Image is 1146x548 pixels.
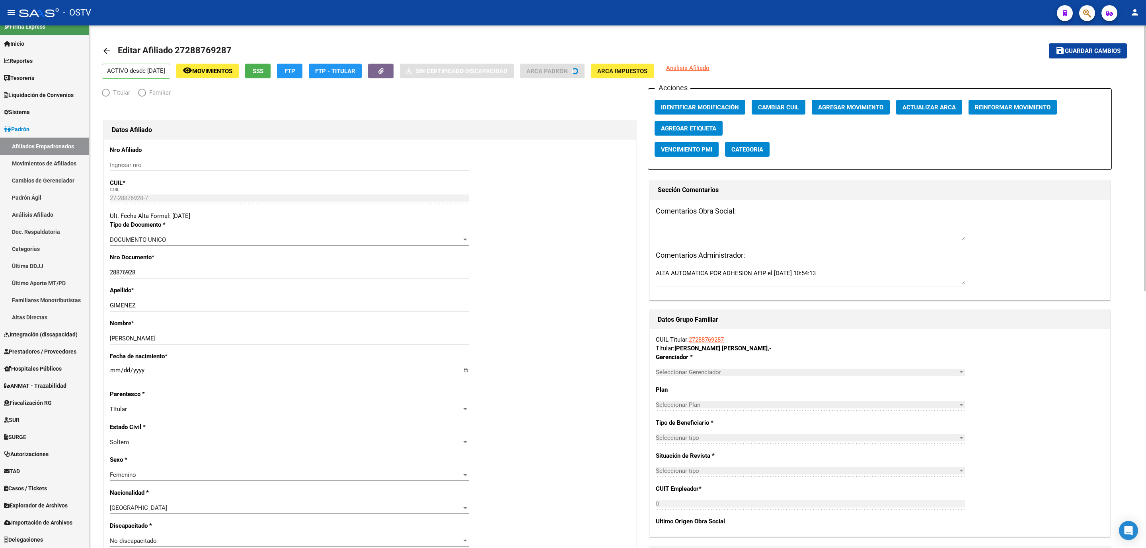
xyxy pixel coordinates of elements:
[812,100,890,115] button: Agregar Movimiento
[655,121,723,136] button: Agregar Etiqueta
[6,8,16,17] mat-icon: menu
[4,484,47,493] span: Casos / Tickets
[110,253,266,262] p: Nro Documento
[4,125,29,134] span: Padrón
[4,518,72,527] span: Importación de Archivos
[110,455,266,464] p: Sexo *
[4,39,24,48] span: Inicio
[4,364,62,373] span: Hospitales Públicos
[110,286,266,295] p: Apellido
[656,385,790,394] p: Plan
[4,330,78,339] span: Integración (discapacidad)
[110,236,166,243] span: DOCUMENTO UNICO
[309,64,362,78] button: FTP - Titular
[661,104,739,111] span: Identificar Modificación
[656,401,958,408] span: Seleccionar Plan
[1065,48,1121,55] span: Guardar cambios
[146,88,171,97] span: Familiar
[4,416,19,424] span: SUR
[253,68,263,75] span: SSS
[689,336,724,343] a: 27288769287
[655,100,745,115] button: Identificar Modificación
[4,347,76,356] span: Prestadores / Proveedores
[4,433,26,441] span: SURGE
[4,56,33,65] span: Reportes
[110,88,130,97] span: Titular
[656,434,958,441] span: Seleccionar tipo
[656,369,958,376] span: Seleccionar Gerenciador
[666,64,709,72] span: Análisis Afiliado
[656,335,1104,353] div: CUIL Titular: Titular:
[192,68,232,75] span: Movimientos
[102,46,111,56] mat-icon: arrow_back
[1119,521,1138,540] div: Open Intercom Messenger
[655,142,719,157] button: Vencimiento PMI
[656,418,790,427] p: Tipo de Beneficiario *
[110,504,167,511] span: [GEOGRAPHIC_DATA]
[110,471,136,478] span: Femenino
[818,104,883,111] span: Agregar Movimiento
[656,484,790,493] p: CUIT Empleador
[4,381,66,390] span: ANMAT - Trazabilidad
[725,142,770,157] button: Categoria
[1130,8,1140,17] mat-icon: person
[731,146,763,153] span: Categoria
[597,68,647,75] span: ARCA Impuestos
[110,537,157,544] span: No discapacitado
[969,100,1057,115] button: Reinformar Movimiento
[656,467,958,474] span: Seleccionar tipo
[526,68,568,75] span: ARCA Padrón
[1049,43,1127,58] button: Guardar cambios
[661,125,716,132] span: Agregar Etiqueta
[110,521,266,530] p: Discapacitado *
[118,45,232,55] span: Editar Afiliado 27288769287
[102,64,170,79] p: ACTIVO desde [DATE]
[315,68,355,75] span: FTP - Titular
[277,64,302,78] button: FTP
[110,439,129,446] span: Soltero
[110,212,630,220] div: Ult. Fecha Alta Formal: [DATE]
[110,146,266,154] p: Nro Afiliado
[285,68,295,75] span: FTP
[655,82,690,93] h3: Acciones
[102,91,179,98] mat-radio-group: Elija una opción
[674,345,772,352] strong: [PERSON_NAME] [PERSON_NAME] -
[183,66,192,75] mat-icon: remove_red_eye
[245,64,271,78] button: SSS
[110,319,266,328] p: Nombre
[110,390,266,398] p: Parentesco *
[768,345,769,352] span: ,
[975,104,1050,111] span: Reinformar Movimiento
[758,104,799,111] span: Cambiar CUIL
[4,450,49,459] span: Autorizaciones
[4,108,30,117] span: Sistema
[4,467,20,476] span: TAD
[896,100,962,115] button: Actualizar ARCA
[656,206,1104,217] h3: Comentarios Obra Social:
[752,100,805,115] button: Cambiar CUIL
[110,488,266,497] p: Nacionalidad *
[110,406,127,413] span: Titular
[4,501,68,510] span: Explorador de Archivos
[1055,46,1065,55] mat-icon: save
[656,451,790,460] p: Situación de Revista *
[110,423,266,431] p: Estado Civil *
[110,179,266,187] p: CUIL
[4,22,45,31] span: Firma Express
[112,124,628,136] h1: Datos Afiliado
[656,353,790,361] p: Gerenciador *
[658,313,1102,326] h1: Datos Grupo Familiar
[176,64,239,78] button: Movimientos
[656,517,790,526] p: Ultimo Origen Obra Social
[4,91,74,99] span: Liquidación de Convenios
[110,220,266,229] p: Tipo de Documento *
[591,64,654,78] button: ARCA Impuestos
[110,352,266,361] p: Fecha de nacimiento
[4,535,43,544] span: Delegaciones
[400,64,514,78] button: Sin Certificado Discapacidad
[4,398,52,407] span: Fiscalización RG
[902,104,956,111] span: Actualizar ARCA
[661,146,712,153] span: Vencimiento PMI
[520,64,585,78] button: ARCA Padrón
[656,250,1104,261] h3: Comentarios Administrador:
